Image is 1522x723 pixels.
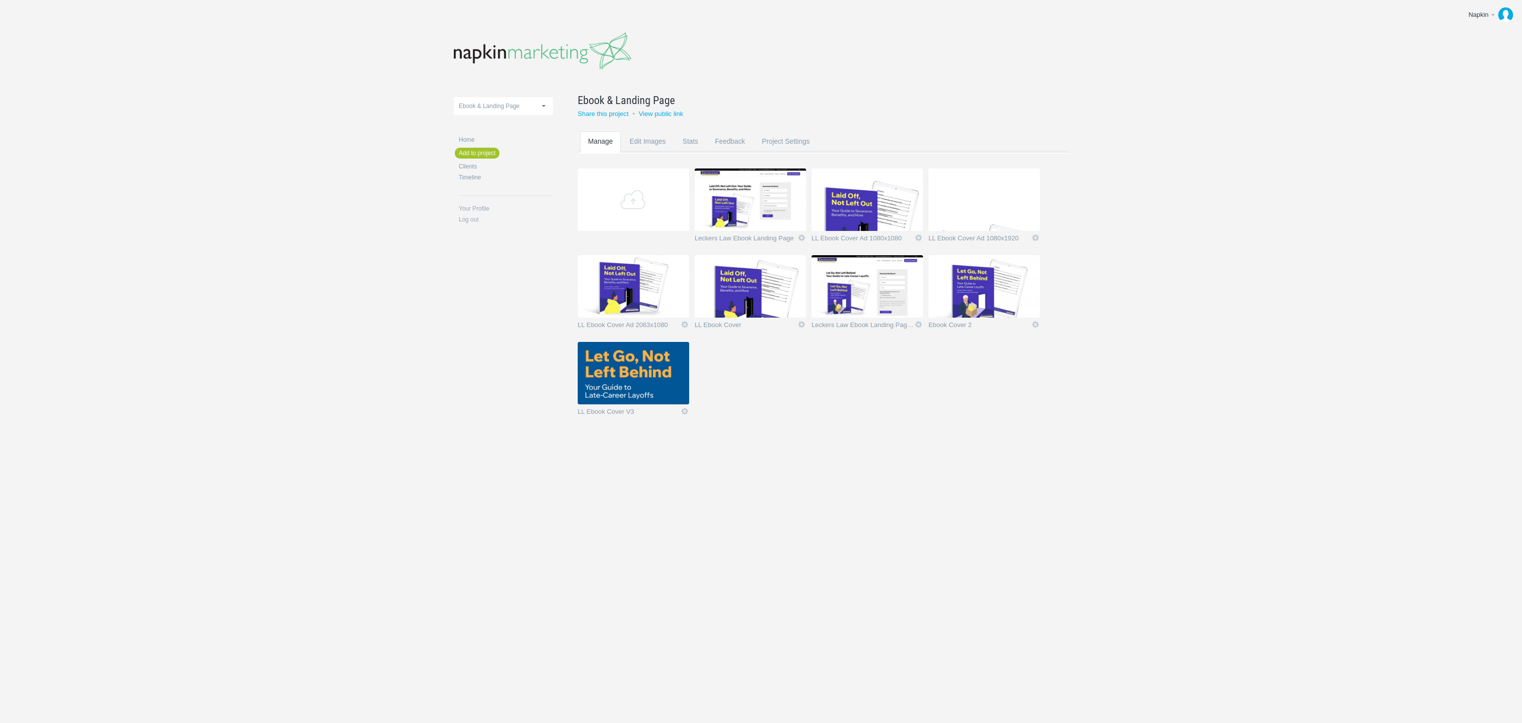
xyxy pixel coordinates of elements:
[1031,320,1040,329] a: Icon
[580,131,621,170] a: Manage
[680,407,689,416] a: Icon
[639,110,683,117] a: View public link
[459,217,553,222] a: Log out
[812,322,914,332] a: Leckers Law Ebook Landing Page 2
[754,131,818,170] a: Project Settings
[1498,7,1513,22] img: 962c44cf9417398e979bba9dc8fee69e
[675,131,706,170] a: Stats
[578,408,680,418] a: LL Ebook Cover V3
[797,320,806,329] a: Icon
[1031,233,1040,242] a: Icon
[578,342,689,404] img: napkinmarketing_09kh0s_thumb.jpg
[812,168,923,231] img: napkinmarketing_ogoo07_thumb.jpg
[578,322,680,332] a: LL Ebook Cover Ad 2063x1080
[459,103,520,110] span: Ebook & Landing Page
[578,92,675,108] span: Ebook & Landing Page
[797,233,806,242] a: Icon
[454,32,632,70] img: napkinmarketing-logo_20160520102043.png
[928,168,1040,231] img: napkinmarketing_wprluq_thumb.jpg
[578,255,689,318] img: napkinmarketing_lqo53n_thumb.jpg
[459,206,553,212] a: Your Profile
[459,164,553,169] a: Clients
[578,168,689,231] a: Add
[455,148,499,159] a: Add to project
[928,255,1040,318] img: napkinmarketing_wvaczv_thumb.jpg
[695,168,806,231] img: napkinmarketing_xaurcd_v2_thumb.jpg
[578,92,1044,108] a: Ebook & Landing Page
[1468,10,1489,20] div: Napkin
[928,235,1031,245] a: LL Ebook Cover Ad 1080x1920
[812,255,923,318] img: napkinmarketing_os1iuq_thumb.jpg
[695,322,797,332] a: LL Ebook Cover
[914,320,923,329] a: Icon
[622,131,674,170] a: Edit Images
[695,255,806,318] img: napkinmarketing_53nquf_thumb.jpg
[680,320,689,329] a: Icon
[1461,5,1517,25] a: Napkin
[578,110,629,117] a: Share this project
[459,174,553,180] a: Timeline
[695,235,797,245] a: Leckers Law Ebook Landing Page
[928,322,1031,332] a: Ebook Cover 2
[459,137,553,143] a: Home
[633,110,635,117] small: •
[707,131,753,170] a: Feedback
[812,235,914,245] a: LL Ebook Cover Ad 1080x1080
[914,233,923,242] a: Icon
